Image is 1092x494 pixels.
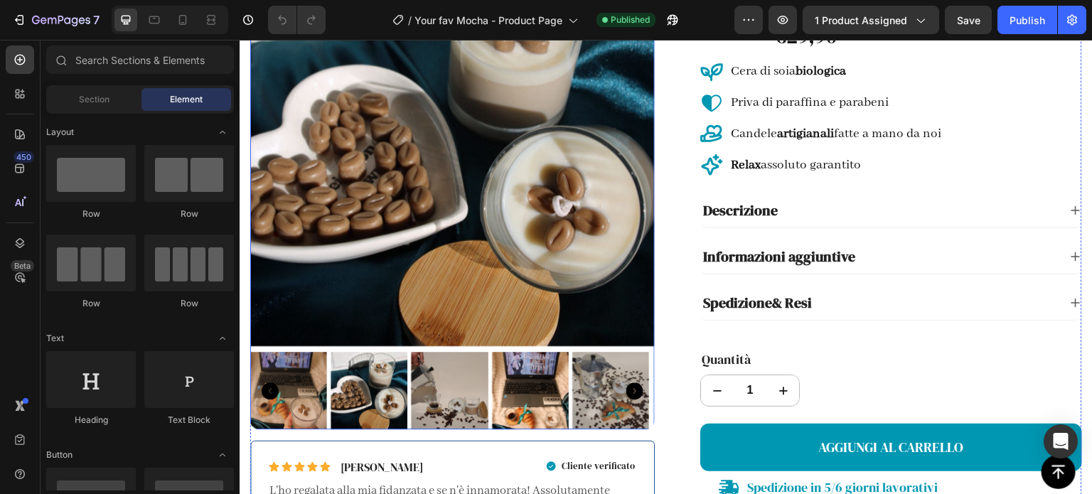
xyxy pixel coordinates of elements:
[464,253,532,273] span: Spedizione
[144,208,234,220] div: Row
[491,117,702,134] p: assoluto garantito
[11,260,34,272] div: Beta
[408,13,412,28] span: /
[268,6,326,34] div: Undo/Redo
[461,384,842,431] button: Aggiungi al Carrello
[997,6,1057,34] button: Publish
[144,297,234,310] div: Row
[93,11,100,28] p: 7
[462,311,841,328] p: Quantità
[170,93,203,106] span: Element
[491,117,521,133] strong: Relax
[464,207,616,227] strong: Informazioni aggiuntive
[211,327,234,350] span: Toggle open
[79,93,109,106] span: Section
[493,335,528,366] input: quantity
[815,13,907,28] span: 1 product assigned
[46,449,73,461] span: Button
[414,13,562,28] span: Your fav Mocha - Product Page
[46,45,234,74] input: Search Sections & Elements
[464,161,538,181] strong: Descrizione
[803,6,939,34] button: 1 product assigned
[491,23,702,41] p: Cera di soia
[556,23,606,39] strong: biologica
[491,54,702,72] p: Priva di paraffina e parabeni
[537,86,594,102] strong: artigianali
[1044,424,1078,458] div: Open Intercom Messenger
[211,121,234,144] span: Toggle open
[46,297,136,310] div: Row
[579,399,724,417] div: Aggiungi al Carrello
[528,335,560,366] button: increment
[957,14,980,26] span: Save
[46,332,64,345] span: Text
[46,208,136,220] div: Row
[46,414,136,426] div: Heading
[240,40,1092,494] iframe: Design area
[387,343,404,360] button: Carousel Next Arrow
[945,6,992,34] button: Save
[461,335,493,366] button: decrement
[1010,13,1045,28] div: Publish
[46,126,74,139] span: Layout
[144,414,234,426] div: Text Block
[491,85,702,103] p: Candele fatte a mano da noi
[464,254,572,272] p: & Resi
[611,14,650,26] span: Published
[6,6,106,34] button: 7
[14,151,34,163] div: 450
[211,444,234,466] span: Toggle open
